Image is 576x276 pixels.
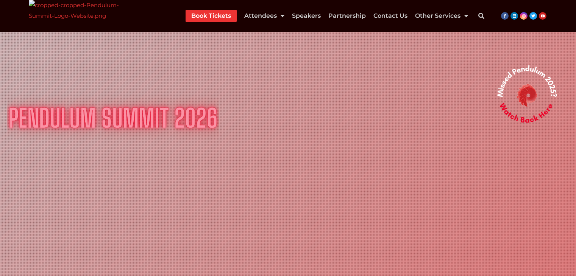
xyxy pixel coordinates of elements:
a: Attendees [244,10,284,22]
a: Other Services [415,10,468,22]
a: Contact Us [373,10,407,22]
nav: Menu [186,10,468,22]
a: Book Tickets [191,10,231,22]
a: Partnership [328,10,366,22]
div: Search [474,8,489,23]
a: Speakers [292,10,321,22]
